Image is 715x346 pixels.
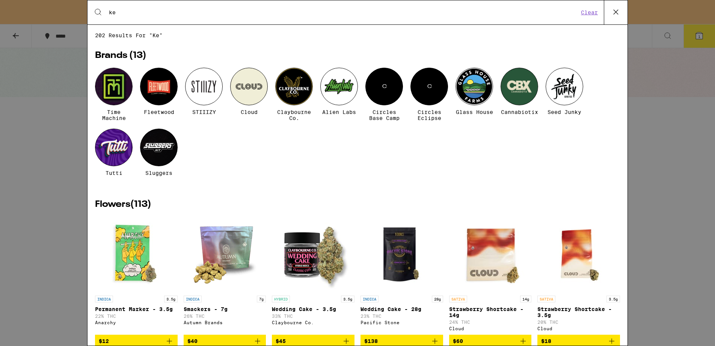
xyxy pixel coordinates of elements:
h2: Flowers ( 113 ) [95,200,620,209]
span: Cannabiotix [501,109,538,115]
span: Cloud [241,109,258,115]
span: Hi. Need any help? [5,5,54,11]
p: 33% THC [272,314,354,319]
span: Circles Base Camp [365,109,403,121]
div: Cloud [449,326,532,331]
p: 23% THC [361,314,443,319]
p: 3.5g [341,296,354,302]
div: C [410,68,448,105]
span: 202 results for "ke" [95,32,620,38]
span: Tutti [106,170,122,176]
span: Sluggers [145,170,172,176]
img: Anarchy - Permanent Marker - 3.5g [99,217,174,292]
p: 7g [257,296,266,302]
p: 3.5g [164,296,178,302]
span: Alien Labs [322,109,356,115]
p: Wedding Cake - 28g [361,306,443,312]
span: STIIIZY [192,109,216,115]
p: 20% THC [537,320,620,325]
p: Strawberry Shortcake - 14g [449,306,532,318]
img: Autumn Brands - Smackers - 7g [187,217,262,292]
h2: Brands ( 13 ) [95,51,620,60]
a: Open page for Strawberry Shortcake - 14g from Cloud [449,217,532,335]
span: Time Machine [95,109,133,121]
span: $12 [99,338,109,344]
p: Smackers - 7g [184,306,266,312]
p: INDICA [95,296,113,302]
p: 26% THC [184,314,266,319]
p: 3.5g [606,296,620,302]
a: Open page for Wedding Cake - 28g from Pacific Stone [361,217,443,335]
div: Claybourne Co. [272,320,354,325]
p: Permanent Marker - 3.5g [95,306,178,312]
div: C [365,68,403,105]
span: $40 [187,338,198,344]
p: 28g [432,296,443,302]
div: Pacific Stone [361,320,443,325]
p: HYBRID [272,296,290,302]
p: SATIVA [537,296,555,302]
p: 24% THC [449,320,532,325]
a: Open page for Strawberry Shortcake - 3.5g from Cloud [537,217,620,335]
span: $60 [453,338,463,344]
p: Wedding Cake - 3.5g [272,306,354,312]
img: Pacific Stone - Wedding Cake - 28g [364,217,439,292]
span: $138 [364,338,378,344]
span: $45 [276,338,286,344]
a: Open page for Wedding Cake - 3.5g from Claybourne Co. [272,217,354,335]
a: Open page for Permanent Marker - 3.5g from Anarchy [95,217,178,335]
p: 14g [520,296,531,302]
span: $18 [541,338,551,344]
p: INDICA [361,296,379,302]
div: Cloud [537,326,620,331]
span: Claybourne Co. [275,109,313,121]
span: Fleetwood [144,109,174,115]
span: Seed Junky [548,109,581,115]
img: Cloud - Strawberry Shortcake - 14g [453,217,528,292]
p: 22% THC [95,314,178,319]
input: Search for products & categories [109,9,579,16]
a: Open page for Smackers - 7g from Autumn Brands [184,217,266,335]
img: Cloud - Strawberry Shortcake - 3.5g [541,217,616,292]
span: Circles Eclipse [410,109,448,121]
button: Clear [579,9,600,16]
div: Autumn Brands [184,320,266,325]
p: Strawberry Shortcake - 3.5g [537,306,620,318]
div: Anarchy [95,320,178,325]
p: INDICA [184,296,202,302]
span: Glass House [456,109,493,115]
img: Claybourne Co. - Wedding Cake - 3.5g [276,217,351,292]
p: SATIVA [449,296,467,302]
